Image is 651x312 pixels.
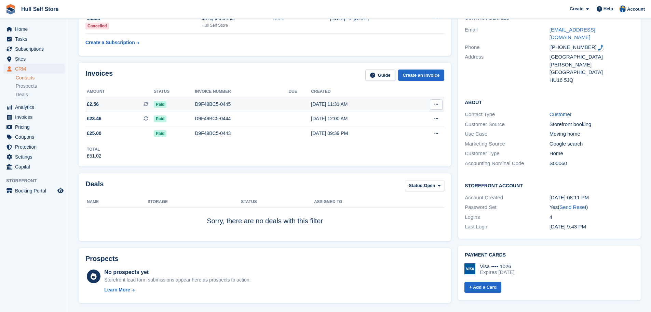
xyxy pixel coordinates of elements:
[85,36,139,49] a: Create a Subscription
[570,5,583,12] span: Create
[3,152,65,162] a: menu
[104,286,250,294] a: Learn More
[464,282,501,293] a: + Add a Card
[464,263,475,274] img: Visa Logo
[311,130,407,137] div: [DATE] 09:39 PM
[550,76,634,84] div: HU16 5JQ
[409,182,424,189] span: Status:
[18,3,61,15] a: Hull Self Store
[85,23,109,29] div: Cancelled
[465,121,549,128] div: Customer Source
[195,101,288,108] div: D9F49BC5-0445
[465,252,634,258] h2: Payment cards
[3,142,65,152] a: menu
[3,186,65,196] a: menu
[6,177,68,184] span: Storefront
[465,150,549,158] div: Customer Type
[598,45,603,51] img: hfpfyWBK5wQHBAGPgDf9c6qAYOxxMAAAAASUVORK5CYII=
[15,152,56,162] span: Settings
[311,101,407,108] div: [DATE] 11:31 AM
[288,86,311,97] th: Due
[619,5,626,12] img: Hull Self Store
[603,5,613,12] span: Help
[202,15,273,22] div: 40 sq ft Internal
[85,197,148,208] th: Name
[465,203,549,211] div: Password Set
[3,44,65,54] a: menu
[87,115,101,122] span: £23.46
[405,180,444,191] button: Status: Open
[207,217,323,225] span: Sorry, there are no deals with this filter
[87,101,99,108] span: £2.56
[550,130,634,138] div: Moving home
[15,142,56,152] span: Protection
[480,263,514,270] div: Visa •••• 1026
[558,204,588,210] span: ( )
[15,64,56,74] span: CRM
[16,91,28,98] span: Deals
[314,197,444,208] th: Assigned to
[465,99,634,105] h2: About
[154,101,166,108] span: Paid
[465,130,549,138] div: Use Case
[15,112,56,122] span: Invoices
[398,70,445,81] a: Create an Invoice
[195,115,288,122] div: D9F49BC5-0444
[15,102,56,112] span: Analytics
[16,91,65,98] a: Deals
[465,160,549,167] div: Accounting Nominal Code
[3,162,65,172] a: menu
[241,197,314,208] th: Status
[365,70,395,81] a: Guide
[5,4,16,14] img: stora-icon-8386f47178a22dfd0bd8f6a31ec36ba5ce8667c1dd55bd0f319d3a0aa187defe.svg
[3,102,65,112] a: menu
[330,15,345,22] span: [DATE]
[550,160,634,167] div: S00060
[85,15,202,22] div: 98588
[154,130,166,137] span: Paid
[550,53,634,61] div: [GEOGRAPHIC_DATA]
[16,83,65,90] a: Prospects
[465,223,549,231] div: Last Login
[104,276,250,284] div: Storefront lead form submissions appear here as prospects to action.
[550,121,634,128] div: Storefront booking
[465,26,549,41] div: Email
[3,54,65,64] a: menu
[465,53,549,84] div: Address
[85,180,104,193] h2: Deals
[104,268,250,276] div: No prospects yet
[550,68,634,76] div: [GEOGRAPHIC_DATA]
[85,70,113,81] h2: Invoices
[15,54,56,64] span: Sites
[465,182,634,189] h2: Storefront Account
[273,15,330,22] div: None
[15,44,56,54] span: Subscriptions
[550,194,634,202] div: [DATE] 08:11 PM
[465,43,549,51] div: Phone
[3,122,65,132] a: menu
[202,22,273,28] div: Hull Self Store
[195,130,288,137] div: D9F49BC5-0443
[15,122,56,132] span: Pricing
[15,186,56,196] span: Booking Portal
[424,182,435,189] span: Open
[3,24,65,34] a: menu
[195,86,288,97] th: Invoice number
[465,194,549,202] div: Account Created
[87,146,101,152] div: Total
[15,132,56,142] span: Coupons
[154,115,166,122] span: Paid
[154,86,195,97] th: Status
[16,75,65,81] a: Contacts
[3,64,65,74] a: menu
[550,150,634,158] div: Home
[3,34,65,44] a: menu
[15,24,56,34] span: Home
[465,111,549,118] div: Contact Type
[550,43,603,51] div: Call: +447473848482
[465,213,549,221] div: Logins
[550,224,586,229] time: 2025-07-28 20:43:22 UTC
[87,152,101,160] div: £51.02
[311,86,407,97] th: Created
[550,61,634,69] div: [PERSON_NAME]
